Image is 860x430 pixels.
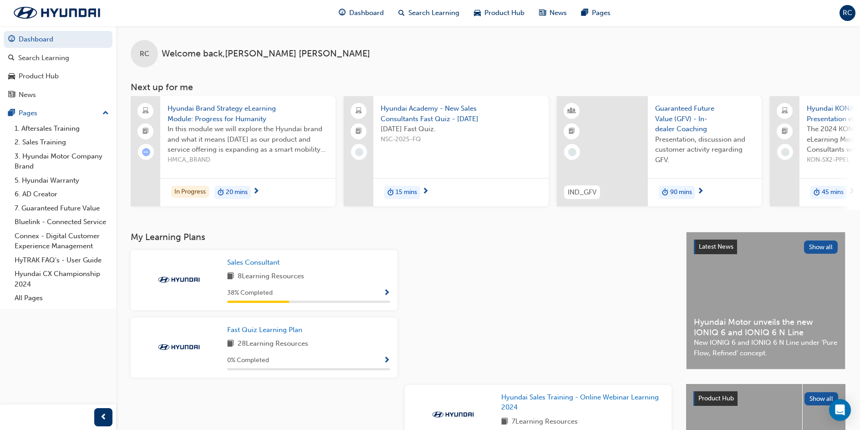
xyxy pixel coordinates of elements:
span: [DATE] Fast Quiz. [381,124,541,134]
span: RC [843,8,852,18]
a: Hyundai Brand Strategy eLearning Module: Progress for HumanityIn this module we will explore the ... [131,96,336,206]
a: News [4,87,112,103]
span: RC [140,49,149,59]
button: RC [840,5,855,21]
span: HMCA_BRAND [168,155,328,165]
span: search-icon [8,54,15,62]
span: learningRecordVerb_NONE-icon [355,148,363,156]
span: duration-icon [662,187,668,199]
span: book-icon [227,338,234,350]
span: guage-icon [339,7,346,19]
span: Hyundai Sales Training - Online Webinar Learning 2024 [501,393,659,412]
span: Show Progress [383,289,390,297]
span: Latest News [699,243,733,251]
span: news-icon [8,91,15,99]
span: guage-icon [8,36,15,44]
span: Hyundai Academy - New Sales Consultants Fast Quiz - [DATE] [381,103,541,124]
span: Guaranteed Future Value (GFV) - In-dealer Coaching [655,103,754,134]
span: Sales Consultant [227,258,280,266]
span: booktick-icon [782,126,788,138]
img: Trak [154,343,204,352]
span: next-icon [697,188,704,196]
span: 7 Learning Resources [512,416,578,428]
span: News [550,8,567,18]
div: News [19,90,36,100]
div: Product Hub [19,71,59,82]
a: Search Learning [4,50,112,67]
span: 45 mins [822,187,844,198]
a: news-iconNews [532,4,574,22]
div: In Progress [171,186,209,198]
button: Pages [4,105,112,122]
span: prev-icon [100,412,107,423]
span: Welcome back , [PERSON_NAME] [PERSON_NAME] [162,49,370,59]
span: duration-icon [814,187,820,199]
span: laptop-icon [142,105,149,117]
span: Show Progress [383,357,390,365]
span: pages-icon [581,7,588,19]
span: learningRecordVerb_ATTEMPT-icon [142,148,150,156]
span: car-icon [474,7,481,19]
span: Hyundai Motor unveils the new IONIQ 6 and IONIQ 6 N Line [694,317,838,338]
a: Hyundai CX Championship 2024 [11,267,112,291]
button: Show Progress [383,355,390,366]
a: 1. Aftersales Training [11,122,112,136]
span: 90 mins [670,187,692,198]
span: search-icon [398,7,405,19]
span: Dashboard [349,8,384,18]
span: NSC-2025-FQ [381,134,541,145]
a: 6. AD Creator [11,187,112,201]
span: up-icon [102,107,109,119]
span: laptop-icon [782,105,788,117]
span: 38 % Completed [227,288,273,298]
span: 8 Learning Resources [238,271,304,282]
a: Latest NewsShow all [694,240,838,254]
a: Dashboard [4,31,112,48]
span: 28 Learning Resources [238,338,308,350]
span: Product Hub [698,394,734,402]
span: Search Learning [408,8,459,18]
a: Product HubShow all [693,391,838,406]
span: pages-icon [8,109,15,118]
a: IND_GFVGuaranteed Future Value (GFV) - In-dealer CoachingPresentation, discussion and customer ac... [557,96,762,206]
span: next-icon [849,188,855,196]
a: 2. Sales Training [11,135,112,149]
button: DashboardSearch LearningProduct HubNews [4,29,112,105]
a: Connex - Digital Customer Experience Management [11,229,112,253]
a: Bluelink - Connected Service [11,215,112,229]
span: 0 % Completed [227,355,269,366]
a: Latest NewsShow allHyundai Motor unveils the new IONIQ 6 and IONIQ 6 N LineNew IONIQ 6 and IONIQ ... [686,232,845,369]
a: pages-iconPages [574,4,618,22]
div: Pages [19,108,37,118]
span: 15 mins [396,187,417,198]
a: 5. Hyundai Warranty [11,174,112,188]
button: Show all [804,241,838,254]
a: 3. Hyundai Motor Company Brand [11,149,112,174]
img: Trak [5,3,109,22]
span: next-icon [253,188,260,196]
span: New IONIQ 6 and IONIQ 6 N Line under ‘Pure Flow, Refined’ concept. [694,338,838,358]
span: In this module we will explore the Hyundai brand and what it means [DATE] as our product and serv... [168,124,328,155]
a: All Pages [11,291,112,305]
span: learningRecordVerb_NONE-icon [781,148,789,156]
img: Trak [154,275,204,284]
span: book-icon [227,271,234,282]
span: IND_GFV [568,187,596,198]
span: booktick-icon [142,126,149,138]
span: booktick-icon [356,126,362,138]
span: news-icon [539,7,546,19]
span: Pages [592,8,611,18]
img: Trak [428,410,478,419]
span: Presentation, discussion and customer activity regarding GFV. [655,134,754,165]
a: Product Hub [4,68,112,85]
h3: My Learning Plans [131,232,672,242]
a: car-iconProduct Hub [467,4,532,22]
a: search-iconSearch Learning [391,4,467,22]
a: 7. Guaranteed Future Value [11,201,112,215]
button: Show all [804,392,839,405]
h3: Next up for me [116,82,860,92]
span: booktick-icon [569,126,575,138]
span: laptop-icon [356,105,362,117]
